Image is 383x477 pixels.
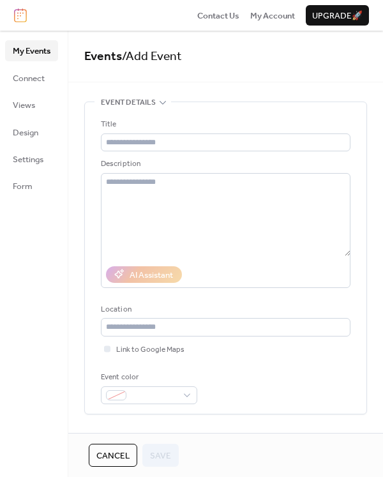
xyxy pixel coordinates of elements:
[13,45,50,57] span: My Events
[14,8,27,22] img: logo
[13,153,43,166] span: Settings
[5,176,58,196] a: Form
[5,40,58,61] a: My Events
[312,10,363,22] span: Upgrade 🚀
[5,149,58,169] a: Settings
[101,371,195,384] div: Event color
[13,180,33,193] span: Form
[250,10,295,22] span: My Account
[101,430,155,443] span: Date and time
[5,95,58,115] a: Views
[306,5,369,26] button: Upgrade🚀
[96,450,130,462] span: Cancel
[89,444,137,467] button: Cancel
[5,68,58,88] a: Connect
[13,126,38,139] span: Design
[197,9,239,22] a: Contact Us
[84,45,122,68] a: Events
[122,45,182,68] span: / Add Event
[250,9,295,22] a: My Account
[13,72,45,85] span: Connect
[101,96,156,109] span: Event details
[197,10,239,22] span: Contact Us
[116,344,184,356] span: Link to Google Maps
[13,99,35,112] span: Views
[101,303,348,316] div: Location
[5,122,58,142] a: Design
[101,118,348,131] div: Title
[101,158,348,170] div: Description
